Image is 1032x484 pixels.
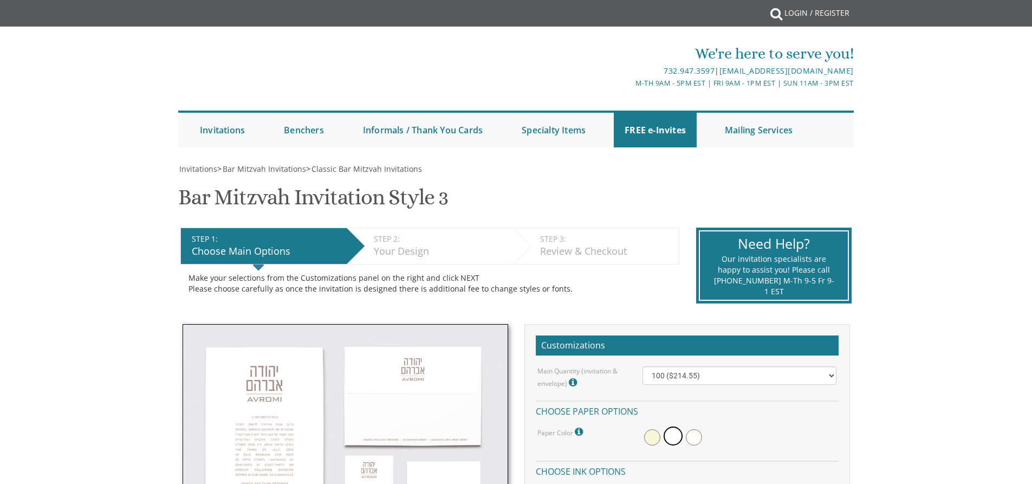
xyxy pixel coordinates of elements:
span: > [217,164,306,174]
a: 732.947.3597 [664,66,715,76]
div: Need Help? [713,234,834,254]
label: Paper Color [537,425,586,439]
a: Benchers [273,113,335,147]
div: We're here to serve you! [404,43,854,64]
div: STEP 1: [192,234,341,244]
span: Bar Mitzvah Invitations [223,164,306,174]
div: Review & Checkout [540,244,673,259]
span: Invitations [179,164,217,174]
a: Bar Mitzvah Invitations [222,164,306,174]
h2: Customizations [536,335,839,356]
a: Specialty Items [511,113,596,147]
div: Choose Main Options [192,244,341,259]
span: > [306,164,422,174]
div: Make your selections from the Customizations panel on the right and click NEXT Please choose care... [189,273,671,294]
span: Classic Bar Mitzvah Invitations [311,164,422,174]
div: Our invitation specialists are happy to assist you! Please call [PHONE_NUMBER] M-Th 9-5 Fr 9-1 EST [713,254,834,297]
div: | [404,64,854,78]
a: Mailing Services [714,113,803,147]
div: Your Design [374,244,508,259]
div: STEP 3: [540,234,673,244]
a: Classic Bar Mitzvah Invitations [310,164,422,174]
a: Invitations [189,113,256,147]
div: STEP 2: [374,234,508,244]
a: Invitations [178,164,217,174]
h4: Choose ink options [536,461,839,480]
div: M-Th 9am - 5pm EST | Fri 9am - 1pm EST | Sun 11am - 3pm EST [404,78,854,89]
a: [EMAIL_ADDRESS][DOMAIN_NAME] [719,66,854,76]
h4: Choose paper options [536,401,839,420]
a: FREE e-Invites [614,113,697,147]
h1: Bar Mitzvah Invitation Style 3 [178,185,448,217]
label: Main Quantity (invitation & envelope) [537,366,626,390]
a: Informals / Thank You Cards [352,113,494,147]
